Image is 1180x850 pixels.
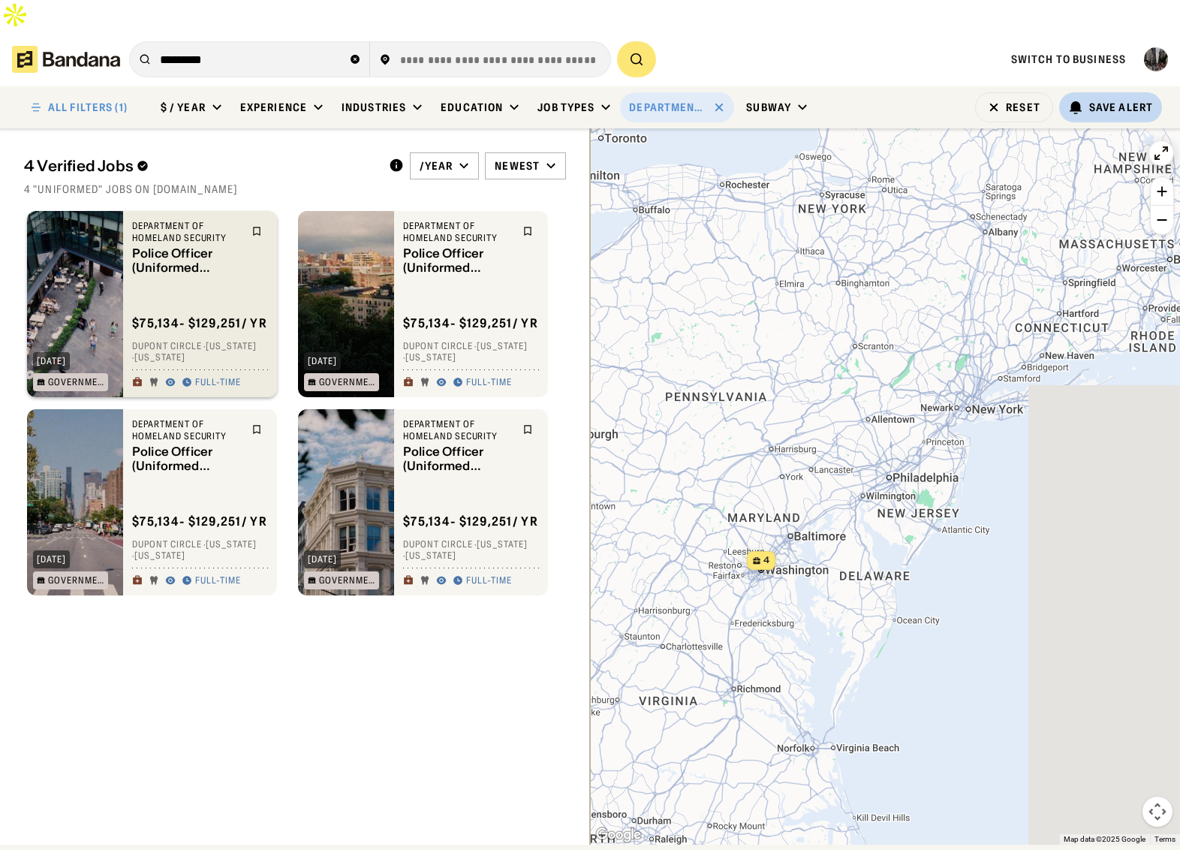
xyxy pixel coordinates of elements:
div: $ / year [161,101,206,114]
div: Department of Homeland Security [629,101,707,114]
div: $ 75,134 - $129,251 / yr [132,514,267,529]
a: Switch to Business [1011,53,1126,66]
div: $ 75,134 - $129,251 / yr [132,315,267,331]
div: Save Alert [1089,101,1153,114]
div: Department of Homeland Security [403,418,513,442]
div: Full-time [466,377,512,389]
div: Subway [746,101,791,114]
div: Police Officer (Uniformed Division) [132,445,242,474]
div: [DATE] [308,555,337,564]
div: Newest [495,159,540,173]
div: Police Officer (Uniformed Division) Canine Explosives Detection Team [403,445,513,474]
div: Education [441,101,503,114]
div: grid [24,205,566,845]
div: 4 Verified Jobs [24,157,377,175]
div: Dupont Circle · [US_STATE] · [US_STATE] [132,340,268,363]
div: Department of Homeland Security [132,220,242,243]
div: Reset [1006,102,1040,113]
div: Government [319,576,375,585]
div: [DATE] [308,357,337,366]
a: Terms (opens in new tab) [1154,835,1175,843]
div: Department of Homeland Security [132,418,242,442]
span: 4 [763,554,769,567]
div: Industries [342,101,406,114]
div: Department of Homeland Security [403,220,513,243]
div: Police Officer (Uniformed Division) Counter Sniper [403,247,513,276]
div: Government [48,576,104,585]
div: Police Officer (Uniformed Division) Emergency Response Team [132,247,242,276]
div: Dupont Circle · [US_STATE] · [US_STATE] [403,340,539,363]
div: Full-time [466,575,512,587]
div: Government [319,378,375,387]
div: $ 75,134 - $129,251 / yr [403,514,538,529]
div: Dupont Circle · [US_STATE] · [US_STATE] [403,538,539,562]
div: Government [48,378,104,387]
div: ALL FILTERS (1) [48,102,128,113]
div: /year [420,159,453,173]
div: Full-time [195,575,241,587]
button: Map camera controls [1142,797,1172,827]
img: Google [594,825,643,845]
div: $ 75,134 - $129,251 / yr [403,315,538,331]
div: Full-time [195,377,241,389]
img: Profile photo [1144,47,1168,71]
img: Bandana logotype [12,46,120,73]
div: [DATE] [37,555,66,564]
div: Job Types [537,101,595,114]
div: Dupont Circle · [US_STATE] · [US_STATE] [132,538,268,562]
div: [DATE] [37,357,66,366]
div: Experience [240,101,307,114]
span: Map data ©2025 Google [1064,835,1145,843]
div: 4 "uniformed" jobs on [DOMAIN_NAME] [24,182,566,196]
a: Open this area in Google Maps (opens a new window) [594,825,643,845]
